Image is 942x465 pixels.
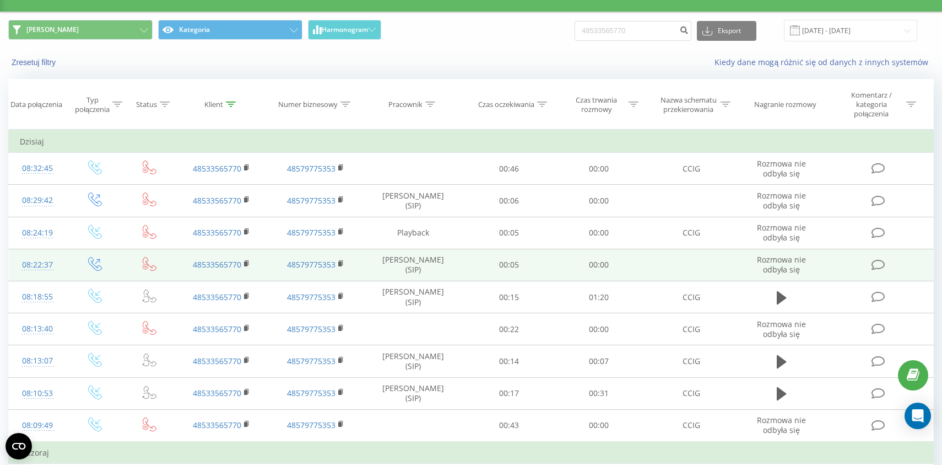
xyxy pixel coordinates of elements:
div: Status [136,100,157,109]
div: 08:13:40 [20,318,55,340]
td: 00:00 [554,249,645,281]
a: 48533565770 [193,356,241,366]
a: 48579775353 [287,420,335,430]
div: Czas oczekiwania [478,100,534,109]
a: 48579775353 [287,292,335,302]
td: 00:00 [554,409,645,442]
a: 48533565770 [193,388,241,398]
span: [PERSON_NAME] [26,25,79,34]
a: 48579775353 [287,388,335,398]
a: 48579775353 [287,356,335,366]
span: Rozmowa nie odbyła się [757,158,806,179]
td: 00:17 [464,377,554,409]
a: Kiedy dane mogą różnić się od danych z innych systemów [714,57,934,67]
div: Typ połączenia [75,95,110,114]
td: 00:06 [464,185,554,217]
td: 00:22 [464,313,554,345]
td: [PERSON_NAME] (SIP) [362,249,464,281]
td: [PERSON_NAME] (SIP) [362,281,464,313]
td: 00:14 [464,345,554,377]
span: Rozmowa nie odbyła się [757,222,806,243]
div: Numer biznesowy [278,100,338,109]
td: CCIG [644,313,738,345]
span: Harmonogram [322,26,368,34]
div: 08:18:55 [20,286,55,308]
span: Rozmowa nie odbyła się [757,415,806,435]
td: 00:00 [554,153,645,185]
td: CCIG [644,153,738,185]
div: Klient [204,100,223,109]
td: Playback [362,217,464,249]
div: Nazwa schematu przekierowania [659,95,718,114]
td: 00:46 [464,153,554,185]
div: Komentarz / kategoria połączenia [839,90,903,119]
a: 48533565770 [193,195,241,206]
td: 00:31 [554,377,645,409]
a: 48533565770 [193,163,241,174]
div: Data połączenia [10,100,62,109]
span: Rozmowa nie odbyła się [757,254,806,275]
td: 00:05 [464,217,554,249]
td: 00:07 [554,345,645,377]
div: 08:13:07 [20,350,55,372]
td: [PERSON_NAME] (SIP) [362,345,464,377]
span: Rozmowa nie odbyła się [757,319,806,339]
td: Wczoraj [9,442,934,464]
div: Czas trwania rozmowy [567,95,626,114]
span: Rozmowa nie odbyła się [757,190,806,211]
td: 00:43 [464,409,554,442]
td: CCIG [644,345,738,377]
div: 08:29:42 [20,190,55,211]
td: 01:20 [554,281,645,313]
a: 48533565770 [193,420,241,430]
td: 00:00 [554,185,645,217]
a: 48579775353 [287,324,335,334]
button: Eksport [697,21,756,41]
a: 48579775353 [287,163,335,174]
div: Open Intercom Messenger [905,403,931,429]
div: 08:32:45 [20,158,55,179]
button: Open CMP widget [6,433,32,459]
div: Pracownik [388,100,423,109]
td: CCIG [644,281,738,313]
a: 48533565770 [193,259,241,270]
div: 08:10:53 [20,383,55,404]
div: Nagranie rozmowy [754,100,816,109]
td: [PERSON_NAME] (SIP) [362,185,464,217]
button: Zresetuj filtry [8,57,61,67]
div: 08:22:37 [20,254,55,276]
td: CCIG [644,217,738,249]
td: 00:15 [464,281,554,313]
td: 00:00 [554,313,645,345]
a: 48579775353 [287,227,335,238]
div: 08:09:49 [20,415,55,436]
td: 00:05 [464,249,554,281]
button: [PERSON_NAME] [8,20,153,40]
a: 48533565770 [193,292,241,302]
a: 48579775353 [287,195,335,206]
td: 00:00 [554,217,645,249]
td: [PERSON_NAME] (SIP) [362,377,464,409]
div: 08:24:19 [20,222,55,244]
td: Dzisiaj [9,131,934,153]
button: Kategoria [158,20,302,40]
td: CCIG [644,377,738,409]
td: CCIG [644,409,738,442]
a: 48579775353 [287,259,335,270]
a: 48533565770 [193,227,241,238]
button: Harmonogram [308,20,381,40]
input: Wyszukiwanie według numeru [575,21,691,41]
a: 48533565770 [193,324,241,334]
